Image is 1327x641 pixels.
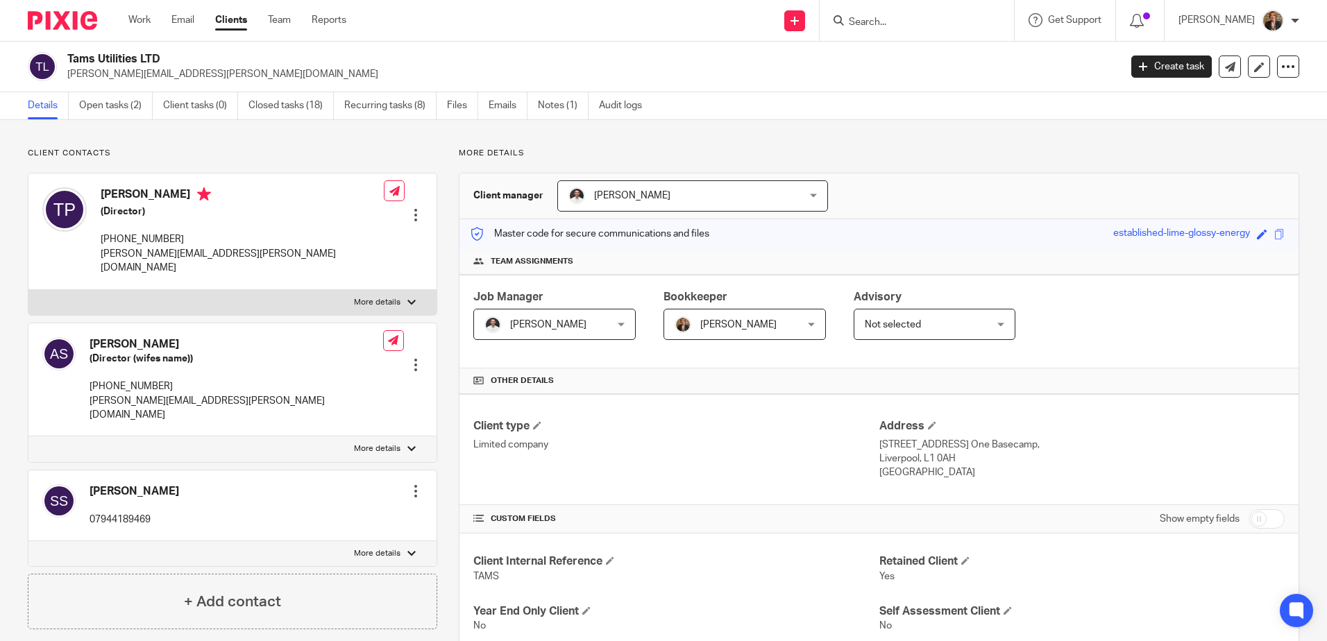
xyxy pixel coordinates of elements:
img: svg%3E [42,337,76,370]
h3: Client manager [473,189,543,203]
span: No [879,621,892,631]
img: svg%3E [28,52,57,81]
img: dom%20slack.jpg [484,316,501,333]
a: Notes (1) [538,92,589,119]
a: Work [128,13,151,27]
p: [PERSON_NAME][EMAIL_ADDRESS][PERSON_NAME][DOMAIN_NAME] [67,67,1110,81]
a: Create task [1131,55,1212,78]
img: WhatsApp%20Image%202025-04-23%20at%2010.20.30_16e186ec.jpg [675,316,691,333]
div: established-lime-glossy-energy [1113,226,1250,242]
p: More details [354,443,400,454]
h4: Self Assessment Client [879,604,1285,619]
a: Clients [215,13,247,27]
span: No [473,621,486,631]
img: dom%20slack.jpg [568,187,585,204]
h4: + Add contact [184,591,281,613]
p: More details [459,148,1299,159]
label: Show empty fields [1160,512,1240,526]
h2: Tams Utilities LTD [67,52,902,67]
i: Primary [197,187,211,201]
a: Email [171,13,194,27]
span: Get Support [1048,15,1101,25]
span: Not selected [865,320,921,330]
span: Advisory [854,291,902,302]
a: Details [28,92,69,119]
h4: Retained Client [879,554,1285,569]
h4: [PERSON_NAME] [101,187,384,205]
span: Team assignments [491,256,573,267]
span: [PERSON_NAME] [700,320,777,330]
span: TAMS [473,572,499,581]
a: Emails [489,92,527,119]
p: [PERSON_NAME] [1178,13,1255,27]
h4: Year End Only Client [473,604,879,619]
span: Bookkeeper [663,291,727,302]
img: svg%3E [42,187,87,232]
h5: (Director) [101,205,384,219]
h4: Client type [473,419,879,434]
img: svg%3E [42,484,76,518]
span: Job Manager [473,291,543,302]
span: Yes [879,572,895,581]
span: [PERSON_NAME] [594,191,670,200]
p: Master code for secure communications and files [470,227,709,241]
p: [GEOGRAPHIC_DATA] [879,465,1285,479]
h4: Address [879,419,1285,434]
p: More details [354,548,400,559]
p: [STREET_ADDRESS] One Basecamp, [879,438,1285,452]
span: [PERSON_NAME] [510,320,586,330]
p: [PHONE_NUMBER] [90,379,383,393]
p: [PHONE_NUMBER] [101,232,384,246]
h5: (Director (wifes name)) [90,352,383,366]
h4: Client Internal Reference [473,554,879,569]
p: 07944189469 [90,513,179,527]
a: Reports [312,13,346,27]
a: Open tasks (2) [79,92,153,119]
h4: CUSTOM FIELDS [473,513,879,524]
img: WhatsApp%20Image%202025-04-23%20at%2010.20.30_16e186ec.jpg [1262,10,1284,32]
h4: [PERSON_NAME] [90,337,383,352]
p: Limited company [473,438,879,452]
a: Client tasks (0) [163,92,238,119]
p: Liverpool, L1 0AH [879,452,1285,465]
a: Files [447,92,478,119]
a: Audit logs [599,92,652,119]
span: Other details [491,375,554,386]
p: Client contacts [28,148,437,159]
input: Search [847,17,972,29]
p: [PERSON_NAME][EMAIL_ADDRESS][PERSON_NAME][DOMAIN_NAME] [101,247,384,275]
p: [PERSON_NAME][EMAIL_ADDRESS][PERSON_NAME][DOMAIN_NAME] [90,394,383,422]
a: Recurring tasks (8) [344,92,437,119]
img: Pixie [28,11,97,30]
p: More details [354,297,400,308]
h4: [PERSON_NAME] [90,484,179,499]
a: Closed tasks (18) [248,92,334,119]
a: Team [268,13,291,27]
